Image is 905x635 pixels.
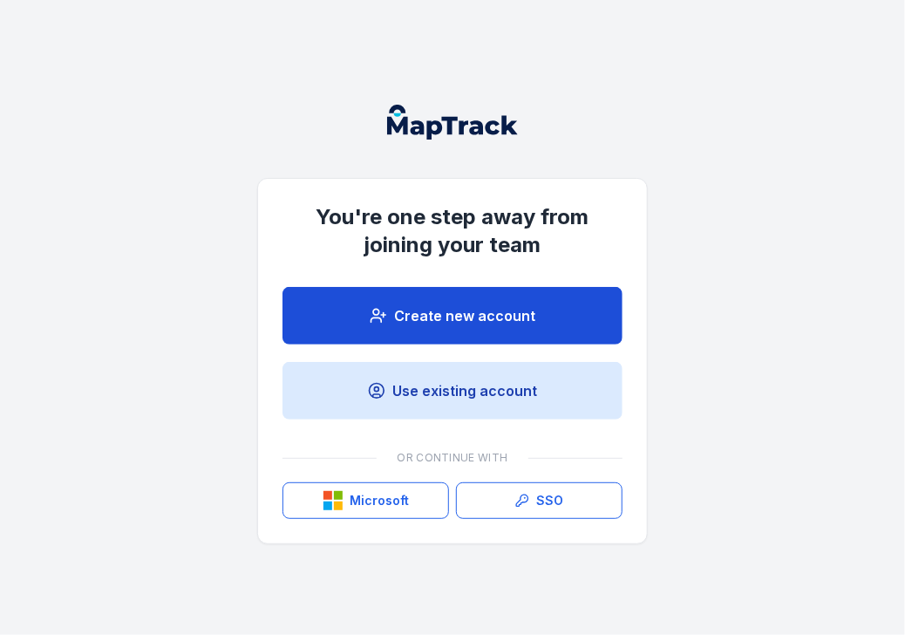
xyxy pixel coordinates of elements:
[282,482,449,519] button: Microsoft
[359,105,546,140] nav: Global
[282,287,623,345] a: Create new account
[282,440,623,475] div: Or continue with
[282,203,623,259] h1: You're one step away from joining your team
[456,482,623,519] a: SSO
[282,362,623,420] a: Use existing account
